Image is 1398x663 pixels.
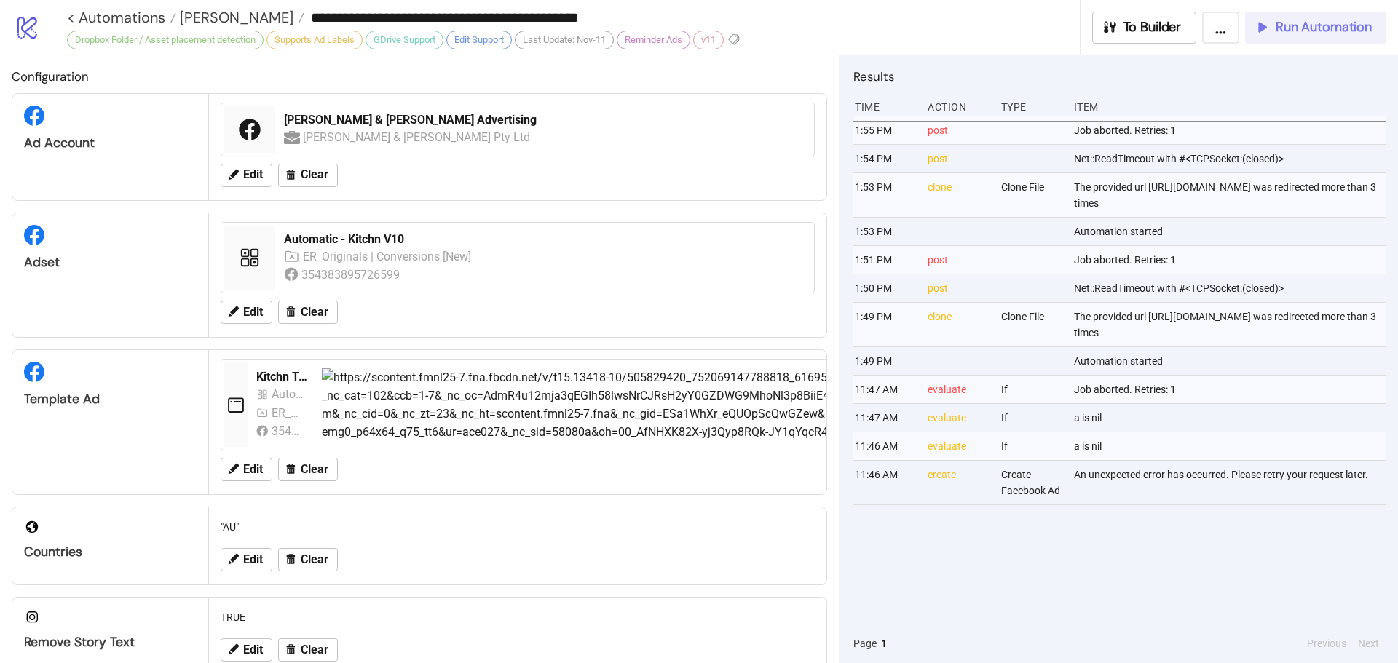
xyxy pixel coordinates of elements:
button: Clear [278,164,338,187]
div: An unexpected error has occurred. Please retry your request later. [1073,461,1386,504]
div: Job aborted. Retries: 1 [1073,116,1386,144]
div: If [1000,432,1062,460]
div: Type [1000,93,1062,121]
div: Dropbox Folder / Asset placement detection [67,31,264,49]
span: Page [853,635,877,651]
div: Adset [24,254,197,271]
a: < Automations [67,10,176,25]
div: 1:55 PM [853,116,916,144]
button: Edit [221,301,272,324]
div: If [1000,404,1062,432]
button: Run Automation [1245,12,1386,44]
a: [PERSON_NAME] [176,10,304,25]
span: [PERSON_NAME] [176,8,293,27]
div: a is nil [1073,432,1386,460]
div: 1:53 PM [853,173,916,217]
span: Clear [301,463,328,476]
span: Edit [243,306,263,319]
span: Clear [301,553,328,566]
div: Automatic - Kitchn V9 [272,385,304,403]
span: Edit [243,168,263,181]
div: clone [926,173,989,217]
button: Edit [221,458,272,481]
div: 1:53 PM [853,218,916,245]
div: Reminder Ads [617,31,690,49]
span: Edit [243,463,263,476]
span: Edit [243,553,263,566]
div: GDrive Support [366,31,443,49]
div: post [926,116,989,144]
div: "AU" [215,513,821,541]
div: Time [853,93,916,121]
span: Clear [301,168,328,181]
div: 1:49 PM [853,347,916,375]
div: post [926,274,989,302]
div: evaluate [926,404,989,432]
span: Clear [301,306,328,319]
div: Template Ad [24,391,197,408]
div: 11:47 AM [853,404,916,432]
h2: Results [853,67,1386,86]
div: 11:47 AM [853,376,916,403]
button: Clear [278,548,338,571]
div: Countries [24,544,197,560]
div: ER_Originals | Conversions [New] [303,247,473,266]
div: Net::ReadTimeout with #<TCPSocket:(closed)> [1073,274,1386,302]
div: If [1000,376,1062,403]
button: Next [1354,635,1383,651]
div: post [926,246,989,274]
div: create [926,461,989,504]
div: Clone File [1000,173,1062,217]
div: evaluate [926,376,989,403]
div: Edit Support [446,31,512,49]
div: Automatic - Kitchn V10 [284,231,805,247]
div: evaluate [926,432,989,460]
div: Last Update: Nov-11 [515,31,614,49]
span: To Builder [1123,19,1182,36]
div: Job aborted. Retries: 1 [1073,246,1386,274]
div: 1:49 PM [853,303,916,346]
button: To Builder [1092,12,1197,44]
div: Clone File [1000,303,1062,346]
div: 11:46 AM [853,461,916,504]
div: Supports Ad Labels [266,31,363,49]
div: Automation started [1073,347,1386,375]
img: https://scontent.fmnl25-7.fna.fbcdn.net/v/t15.13418-10/505829420_752069147788818_6169563232037425... [322,368,1046,442]
div: Create Facebook Ad [1000,461,1062,504]
button: Edit [221,548,272,571]
div: post [926,145,989,172]
div: Ad Account [24,135,197,151]
div: Job aborted. Retries: 1 [1073,376,1386,403]
div: v11 [693,31,724,49]
div: 11:46 AM [853,432,916,460]
div: a is nil [1073,404,1386,432]
div: ER_Originals | Conversions [New] [272,404,304,422]
div: Automation started [1073,218,1386,245]
button: Edit [221,638,272,662]
div: The provided url [URL][DOMAIN_NAME] was redirected more than 3 times [1073,303,1386,346]
div: Action [926,93,989,121]
div: Kitchn Template [256,369,310,385]
div: 354383895726599 [301,266,403,284]
div: 354383895726599 [272,422,304,440]
button: Clear [278,458,338,481]
div: [PERSON_NAME] & [PERSON_NAME] Pty Ltd [303,128,532,146]
button: Clear [278,301,338,324]
button: Clear [278,638,338,662]
button: Edit [221,164,272,187]
h2: Configuration [12,67,827,86]
div: clone [926,303,989,346]
div: Item [1073,93,1386,121]
span: Run Automation [1276,19,1372,36]
div: The provided url [URL][DOMAIN_NAME] was redirected more than 3 times [1073,173,1386,217]
div: [PERSON_NAME] & [PERSON_NAME] Advertising [284,112,805,128]
button: Previous [1303,635,1351,651]
button: 1 [877,635,891,651]
span: Clear [301,643,328,656]
span: Edit [243,643,263,656]
button: ... [1202,12,1239,44]
div: TRUE [215,603,821,631]
div: 1:54 PM [853,145,916,172]
div: 1:51 PM [853,246,916,274]
div: Remove Story Text [24,634,197,651]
